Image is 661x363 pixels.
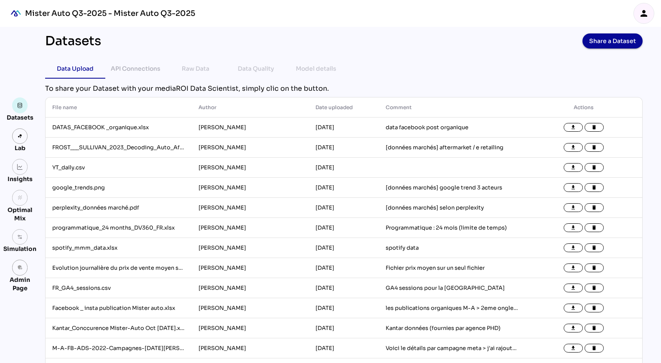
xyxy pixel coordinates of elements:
[379,218,525,238] td: Programmatique : 24 mois (limite de temps)
[570,125,576,130] i: file_download
[591,285,597,291] i: delete
[309,138,379,158] td: [DATE]
[570,345,576,351] i: file_download
[591,205,597,211] i: delete
[17,102,23,108] img: data.svg
[570,205,576,211] i: file_download
[192,178,309,198] td: [PERSON_NAME]
[46,258,192,278] td: Evolution journalière du prix de vente moyen sur FR Avril 2023.csv
[591,265,597,271] i: delete
[570,285,576,291] i: file_download
[591,125,597,130] i: delete
[11,144,29,152] div: Lab
[570,145,576,151] i: file_download
[192,97,309,118] th: Author
[25,8,195,18] div: Mister Auto Q3-2025 - Mister Auto Q3-2025
[17,195,23,201] i: grain
[192,198,309,218] td: [PERSON_NAME]
[45,84,643,94] div: To share your Dataset with your mediaROI Data Scientist, simply clic on the button.
[309,278,379,298] td: [DATE]
[570,185,576,191] i: file_download
[192,138,309,158] td: [PERSON_NAME]
[8,175,33,183] div: Insights
[238,64,274,74] div: Data Quality
[192,218,309,238] td: [PERSON_NAME]
[591,325,597,331] i: delete
[379,178,525,198] td: [données marchés] google trend 3 acteurs
[192,118,309,138] td: [PERSON_NAME]
[379,198,525,218] td: [données marchés] selon perplexity
[379,97,525,118] th: Comment
[17,234,23,240] img: settings.svg
[46,158,192,178] td: YT_daily.csv
[309,318,379,338] td: [DATE]
[379,318,525,338] td: Kantar données (fournies par agence PHD)
[570,165,576,171] i: file_download
[379,298,525,318] td: les publications organiques M-A > 2eme onglet vers le spreadsheet car j'ai du bricoler ce fichier...
[309,218,379,238] td: [DATE]
[309,97,379,118] th: Date uploaded
[192,238,309,258] td: [PERSON_NAME]
[3,276,36,292] div: Admin Page
[57,64,94,74] div: Data Upload
[46,138,192,158] td: FROST___SULLIVAN_2023_Decoding_Auto_Aftermarket_E-Retailing_Stellantis_Final_Presentaion_VF.pdf
[192,318,309,338] td: [PERSON_NAME]
[589,35,636,47] span: Share a Dataset
[570,225,576,231] i: file_download
[309,338,379,358] td: [DATE]
[309,158,379,178] td: [DATE]
[296,64,336,74] div: Model details
[3,245,36,253] div: Simulation
[46,178,192,198] td: google_trends.png
[192,338,309,358] td: [PERSON_NAME]
[17,164,23,170] img: graph.svg
[17,265,23,271] i: admin_panel_settings
[309,238,379,258] td: [DATE]
[46,278,192,298] td: FR_GA4_sessions.csv
[591,145,597,151] i: delete
[379,238,525,258] td: spotify data
[379,278,525,298] td: GA4 sessions pour la [GEOGRAPHIC_DATA]
[379,118,525,138] td: data facebook post organique
[46,318,192,338] td: Kantar_Conccurence Mister-Auto Oct [DATE].xlsx
[46,97,192,118] th: File name
[46,198,192,218] td: perplexity_données marché.pdf
[591,225,597,231] i: delete
[379,258,525,278] td: Fichier prix moyen sur un seul fichier
[46,118,192,138] td: DATAS_FACEBOOK _organique.xlsx
[309,198,379,218] td: [DATE]
[379,138,525,158] td: [données marchés] aftermarket / e retailing
[591,185,597,191] i: delete
[192,258,309,278] td: [PERSON_NAME]
[570,305,576,311] i: file_download
[46,218,192,238] td: programmatique_24 months_DV360_FR.xlsx
[17,133,23,139] img: lab.svg
[570,325,576,331] i: file_download
[46,338,192,358] td: M-A-FB-ADS-2022-Campagnes-[DATE][PERSON_NAME]-[DATE] (1).xlsx
[570,245,576,251] i: file_download
[591,345,597,351] i: delete
[182,64,209,74] div: Raw Data
[591,165,597,171] i: delete
[591,245,597,251] i: delete
[7,4,25,23] div: mediaROI
[192,278,309,298] td: [PERSON_NAME]
[591,305,597,311] i: delete
[111,64,160,74] div: API Connections
[192,158,309,178] td: [PERSON_NAME]
[46,238,192,258] td: spotify_mmm_data.xlsx
[379,338,525,358] td: Voici le détails par campagne meta > j'ai rajouté le type de campagne en colonne et aussi les dat...
[309,298,379,318] td: [DATE]
[7,113,33,122] div: Datasets
[582,33,643,49] button: Share a Dataset
[309,178,379,198] td: [DATE]
[3,206,36,222] div: Optimal Mix
[309,258,379,278] td: [DATE]
[192,298,309,318] td: [PERSON_NAME]
[570,265,576,271] i: file_download
[309,118,379,138] td: [DATE]
[45,33,101,49] div: Datasets
[639,8,649,18] i: person
[525,97,642,118] th: Actions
